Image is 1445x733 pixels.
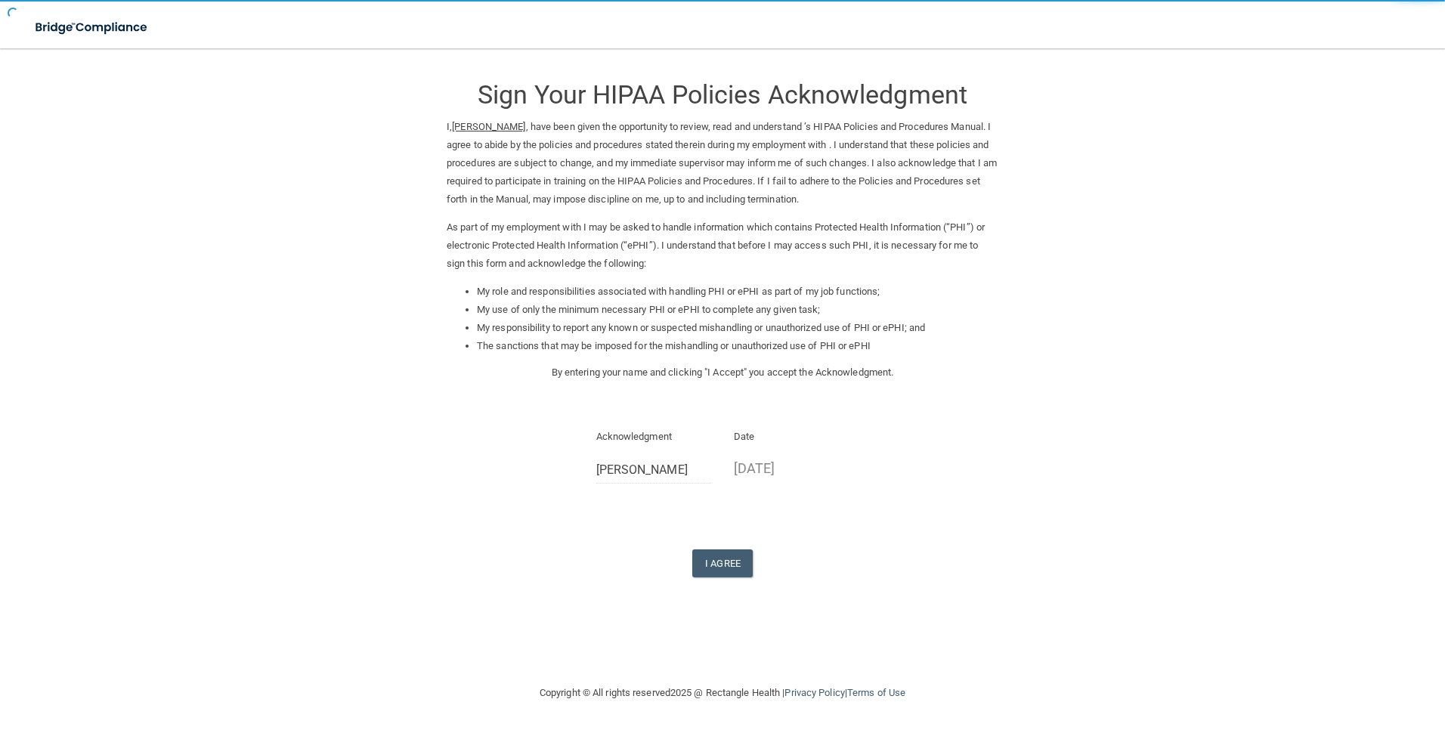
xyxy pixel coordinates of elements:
p: Acknowledgment [596,428,712,446]
li: My use of only the minimum necessary PHI or ePHI to complete any given task; [477,301,998,319]
li: My responsibility to report any known or suspected mishandling or unauthorized use of PHI or ePHI... [477,319,998,337]
p: Date [734,428,849,446]
h3: Sign Your HIPAA Policies Acknowledgment [447,81,998,109]
li: My role and responsibilities associated with handling PHI or ePHI as part of my job functions; [477,283,998,301]
img: bridge_compliance_login_screen.278c3ca4.svg [23,12,162,43]
input: Full Name [596,456,712,484]
li: The sanctions that may be imposed for the mishandling or unauthorized use of PHI or ePHI [477,337,998,355]
a: Terms of Use [847,687,905,698]
p: By entering your name and clicking "I Accept" you accept the Acknowledgment. [447,363,998,382]
button: I Agree [692,549,753,577]
p: As part of my employment with I may be asked to handle information which contains Protected Healt... [447,218,998,273]
p: [DATE] [734,456,849,481]
a: Privacy Policy [784,687,844,698]
ins: [PERSON_NAME] [452,121,525,132]
div: Copyright © All rights reserved 2025 @ Rectangle Health | | [447,669,998,717]
p: I, , have been given the opportunity to review, read and understand ’s HIPAA Policies and Procedu... [447,118,998,209]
